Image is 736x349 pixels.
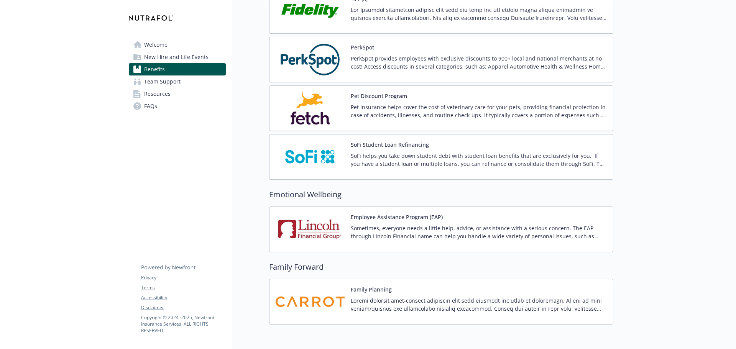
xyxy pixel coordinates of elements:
a: Privacy [141,274,225,281]
a: Team Support [129,75,226,88]
a: Accessibility [141,294,225,301]
span: New Hire and Life Events [144,51,209,63]
a: Resources [129,88,226,100]
span: Benefits [144,63,165,75]
span: Team Support [144,75,181,88]
button: PerkSpot [351,43,374,51]
a: Benefits [129,63,226,75]
p: Loremi dolorsit amet-consect adipiscin elit sedd eiusmodt inc utlab et doloremagn. Al eni ad mini... [351,297,607,313]
span: Welcome [144,39,168,51]
a: New Hire and Life Events [129,51,226,63]
img: SoFi carrier logo [276,141,345,173]
span: FAQs [144,100,157,112]
img: PerkSpot carrier logo [276,43,345,76]
img: Carrot carrier logo [276,285,345,318]
h2: Family Forward [269,261,613,273]
h2: Emotional Wellbeing [269,189,613,200]
a: FAQs [129,100,226,112]
button: Pet Discount Program [351,92,407,100]
span: Resources [144,88,171,100]
p: SoFi helps you take down student debt with student loan benefits that are exclusively for you. If... [351,152,607,168]
button: Employee Assistance Program (EAP) [351,213,443,221]
p: PerkSpot provides employees with exclusive discounts to 900+ local and national merchants at no c... [351,54,607,70]
img: Fetch, Inc. carrier logo [276,92,345,125]
button: Family Planning [351,285,392,293]
p: Sometimes, everyone needs a little help, advice, or assistance with a serious concern. The EAP th... [351,224,607,240]
a: Disclaimer [141,304,225,311]
button: SoFi Student Loan Refinancing [351,141,429,149]
p: Lor Ipsumdol sitametcon adipisc elit sedd eiu temp inc utl etdolo magna aliqua enimadmin ve quisn... [351,6,607,22]
p: Pet insurance helps cover the cost of veterinary care for your pets, providing financial protecti... [351,103,607,119]
p: Copyright © 2024 - 2025 , Newfront Insurance Services, ALL RIGHTS RESERVED [141,314,225,334]
a: Welcome [129,39,226,51]
a: Terms [141,284,225,291]
img: Lincoln Financial Group carrier logo [276,213,345,246]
